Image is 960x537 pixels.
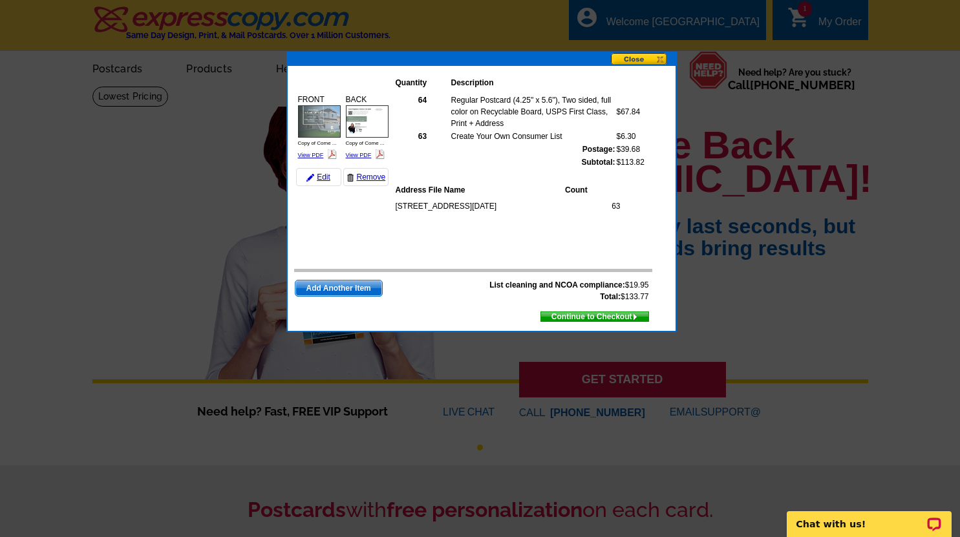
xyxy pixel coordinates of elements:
img: small-thumb.jpg [298,105,341,138]
strong: Subtotal: [582,158,615,167]
img: pdf_logo.png [327,149,337,159]
td: $6.30 [616,130,645,143]
a: Add Another Item [295,280,383,297]
td: 63 [571,200,621,213]
strong: Total: [600,292,621,301]
a: View PDF [298,152,324,158]
iframe: LiveChat chat widget [778,496,960,537]
span: $19.95 $133.77 [489,279,648,302]
strong: Postage: [582,145,615,154]
span: Copy of Come ... [346,140,385,146]
td: [STREET_ADDRESS][DATE] [395,200,571,213]
img: pdf_logo.png [375,149,385,159]
span: Add Another Item [295,280,382,296]
img: small-thumb.jpg [346,105,389,138]
a: Edit [296,168,341,186]
a: Remove [343,168,389,186]
div: BACK [344,92,390,163]
td: Create Your Own Consumer List [451,130,616,143]
th: Address File Name [395,184,565,196]
div: FRONT [296,92,343,163]
a: View PDF [346,152,372,158]
th: Quantity [395,76,451,89]
a: Continue to Checkout [540,311,649,322]
span: Copy of Come ... [298,140,337,146]
td: $67.84 [616,94,645,130]
strong: 63 [418,132,427,141]
td: Regular Postcard (4.25" x 5.6"), Two sided, full color on Recyclable Board, USPS First Class, Pri... [451,94,616,130]
th: Count [564,184,621,196]
th: Description [451,76,616,89]
strong: List cleaning and NCOA compliance: [489,280,625,290]
img: button-next-arrow-white.png [632,314,638,320]
span: Continue to Checkout [541,310,648,324]
img: trashcan-icon.gif [347,174,354,182]
strong: 64 [418,96,427,105]
img: pencil-icon.gif [306,174,314,182]
td: $39.68 [616,143,645,156]
td: $113.82 [616,156,645,169]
